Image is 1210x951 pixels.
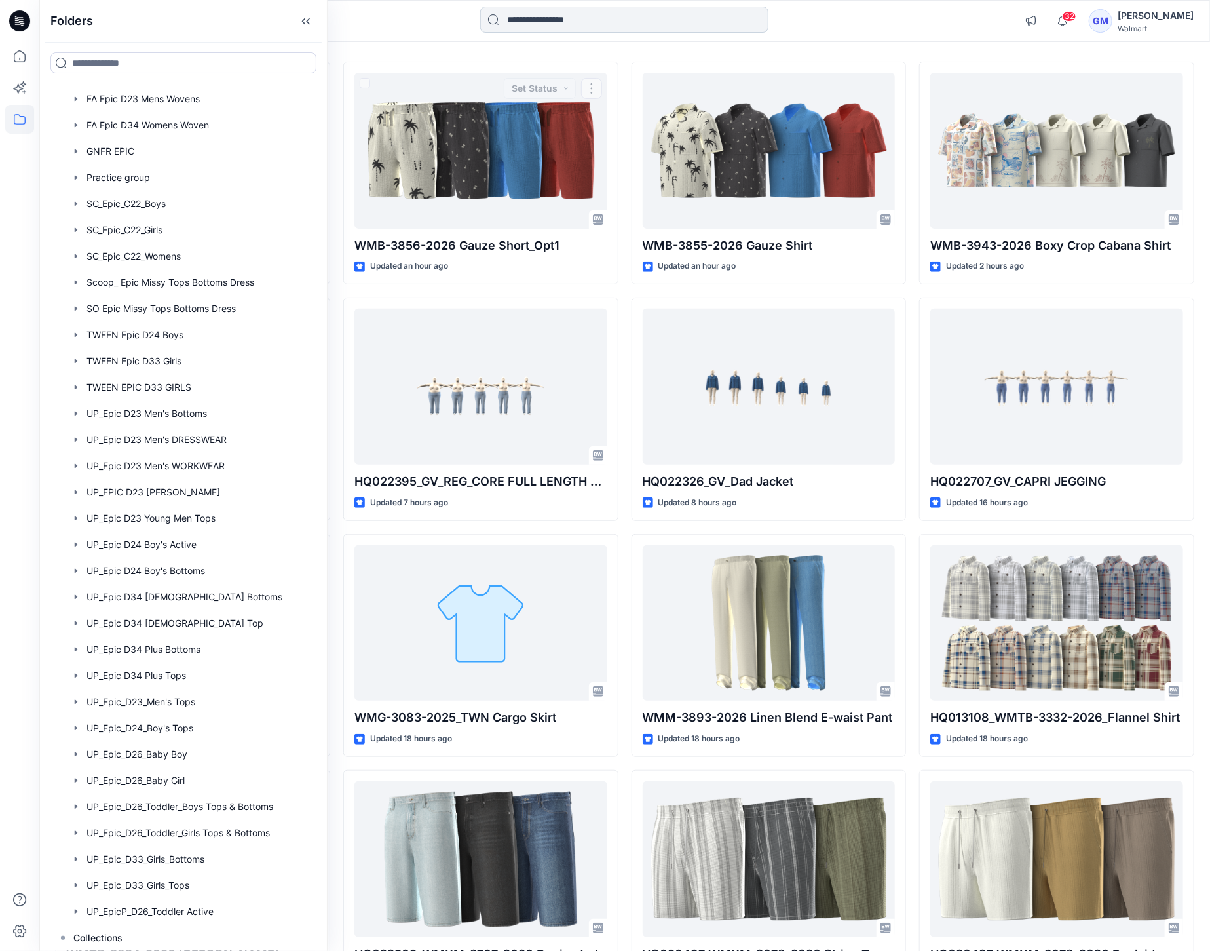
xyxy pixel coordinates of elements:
p: Updated an hour ago [658,260,736,273]
div: [PERSON_NAME] [1118,8,1194,24]
p: WMG-3083-2025_TWN Cargo Skirt [354,708,607,727]
p: WMB-3856-2026 Gauze Short_Opt1 [354,237,607,255]
a: WMB-3855-2026 Gauze Shirt [643,73,896,229]
p: Updated 18 hours ago [658,732,740,746]
a: HQ022326_GV_Dad Jacket [643,309,896,465]
p: Updated 2 hours ago [946,260,1024,273]
a: WMM-3893-2026 Linen Blend E-waist Pant [643,545,896,701]
p: Updated 18 hours ago [946,732,1028,746]
p: Updated 16 hours ago [946,496,1028,510]
a: HQ013108_WMTB-3332-2026_Flannel Shirt [930,545,1183,701]
p: HQ022326_GV_Dad Jacket [643,473,896,491]
a: WMG-3083-2025_TWN Cargo Skirt [354,545,607,701]
p: Updated 18 hours ago [370,732,452,746]
p: Updated 8 hours ago [658,496,737,510]
p: Collections [73,930,123,946]
a: HQ022395_GV_REG_CORE FULL LENGTH JEGGING [354,309,607,465]
p: WMM-3893-2026 Linen Blend E-waist Pant [643,708,896,727]
a: HQ022707_GV_CAPRI JEGGING [930,309,1183,465]
p: Updated an hour ago [370,260,448,273]
a: HQ020497_WMYM-3078-2026 Poolside Short (set) Inseam 6" [930,781,1183,937]
p: WMB-3855-2026 Gauze Shirt [643,237,896,255]
a: WMB-3856-2026 Gauze Short_Opt1 [354,73,607,229]
p: HQ022707_GV_CAPRI JEGGING [930,473,1183,491]
a: HQ022502_WMYM-3707-2026 Denim Jort [354,781,607,937]
span: 32 [1062,11,1076,22]
a: HQ020497_WMYM-3078-2026 Stripe Texture Short (set) Inseam 6” [643,781,896,937]
p: HQ022395_GV_REG_CORE FULL LENGTH JEGGING [354,473,607,491]
div: Walmart [1118,24,1194,33]
p: HQ013108_WMTB-3332-2026_Flannel Shirt [930,708,1183,727]
a: WMB-3943-2026 Boxy Crop Cabana Shirt [930,73,1183,229]
p: WMB-3943-2026 Boxy Crop Cabana Shirt [930,237,1183,255]
div: GM [1089,9,1112,33]
p: Updated 7 hours ago [370,496,448,510]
